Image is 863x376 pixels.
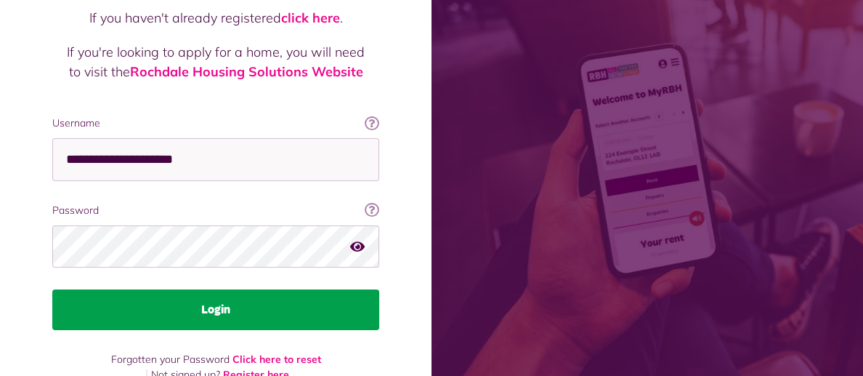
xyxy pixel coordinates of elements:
[67,42,365,81] p: If you're looking to apply for a home, you will need to visit the
[232,353,321,366] a: Click here to reset
[52,203,379,218] label: Password
[52,116,379,131] label: Username
[111,353,230,366] span: Forgotten your Password
[52,289,379,330] button: Login
[67,8,365,28] p: If you haven't already registered .
[281,9,340,26] a: click here
[130,63,363,80] a: Rochdale Housing Solutions Website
